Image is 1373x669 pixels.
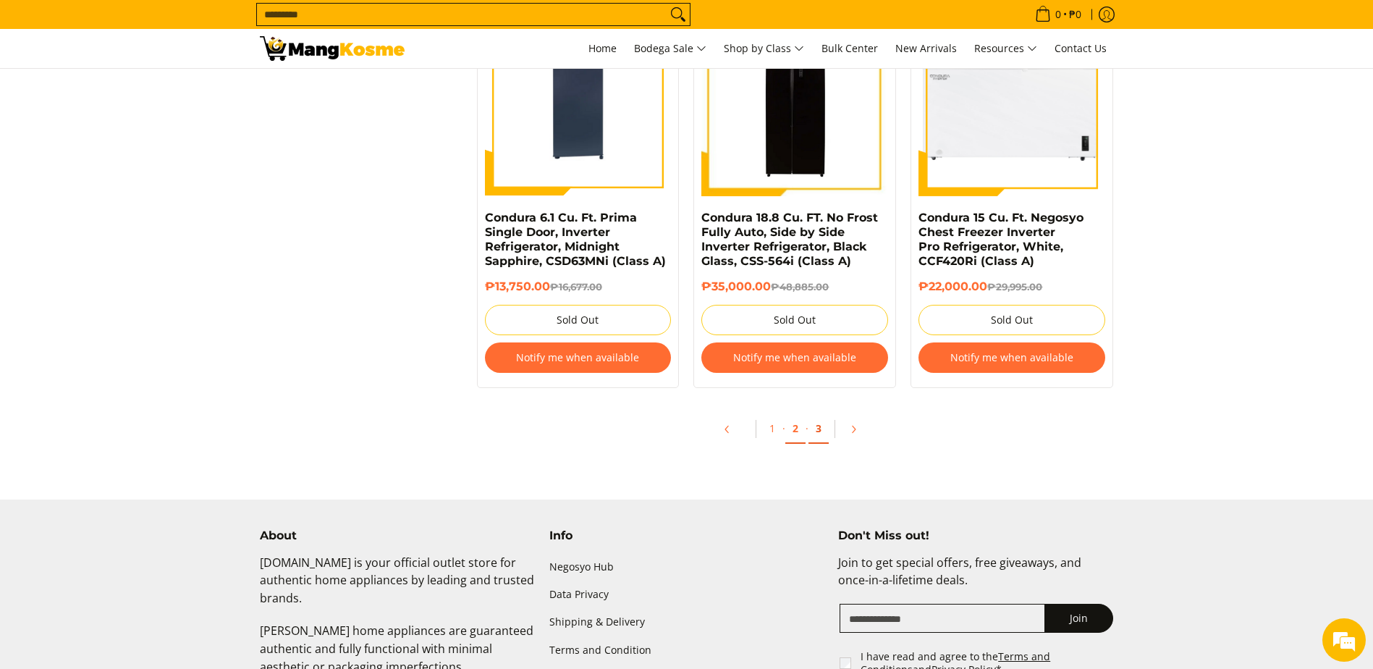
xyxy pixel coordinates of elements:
a: 1 [762,414,782,442]
button: Notify me when available [918,342,1105,373]
del: ₱29,995.00 [987,281,1042,293]
h6: ₱13,750.00 [485,279,672,294]
span: New Arrivals [895,41,957,55]
span: Contact Us [1055,41,1107,55]
button: Search [667,4,690,25]
button: Join [1044,604,1113,633]
a: Contact Us [1047,29,1114,68]
a: 2 [785,414,806,444]
a: Shipping & Delivery [549,609,824,636]
a: Condura 15 Cu. Ft. Negosyo Chest Freezer Inverter Pro Refrigerator, White, CCF420Ri (Class A) [918,211,1083,268]
img: Bodega Sale Refrigerator l Mang Kosme: Home Appliances Warehouse Sale | Page 2 [260,36,405,61]
h6: ₱35,000.00 [701,279,888,294]
h6: ₱22,000.00 [918,279,1105,294]
a: Resources [967,29,1044,68]
img: Condura 15 Cu. Ft. Negosyo Chest Freezer Inverter Pro Refrigerator, White, CCF420Ri (Class A) [918,41,1105,164]
a: Home [581,29,624,68]
button: Sold Out [485,305,672,335]
span: • [1031,7,1086,22]
span: ₱0 [1067,9,1083,20]
a: Condura 18.8 Cu. FT. No Frost Fully Auto, Side by Side Inverter Refrigerator, Black Glass, CSS-56... [701,211,878,268]
h4: About [260,529,535,543]
button: Sold Out [701,305,888,335]
a: Data Privacy [549,581,824,609]
a: 3 [808,414,829,444]
img: condura-6.3-cubic-feet-prima-single-door-inverter-refrigerator-full-view-mang-kosme [485,12,672,194]
p: [DOMAIN_NAME] is your official outlet store for authentic home appliances by leading and trusted ... [260,554,535,622]
a: Bodega Sale [627,29,714,68]
button: Notify me when available [701,342,888,373]
span: Resources [974,40,1037,58]
span: Home [588,41,617,55]
a: New Arrivals [888,29,964,68]
span: Shop by Class [724,40,804,58]
span: · [782,421,785,435]
a: Negosyo Hub [549,554,824,581]
button: Notify me when available [485,342,672,373]
span: · [806,421,808,435]
a: Terms and Condition [549,636,824,664]
del: ₱48,885.00 [771,281,829,293]
a: Shop by Class [717,29,811,68]
span: Bulk Center [821,41,878,55]
p: Join to get special offers, free giveaways, and once-in-a-lifetime deals. [838,554,1113,605]
a: Bulk Center [814,29,885,68]
img: Condura 18.8 Cu. FT. No Frost Fully Auto, Side by Side Inverter Refrigerator, Black Glass, CSS-56... [701,9,888,196]
h4: Don't Miss out! [838,529,1113,543]
ul: Pagination [470,410,1121,456]
span: 0 [1053,9,1063,20]
h4: Info [549,529,824,543]
a: Condura 6.1 Cu. Ft. Prima Single Door, Inverter Refrigerator, Midnight Sapphire, CSD63MNi (Class A) [485,211,666,268]
del: ₱16,677.00 [550,281,602,293]
button: Sold Out [918,305,1105,335]
nav: Main Menu [419,29,1114,68]
span: Bodega Sale [634,40,706,58]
